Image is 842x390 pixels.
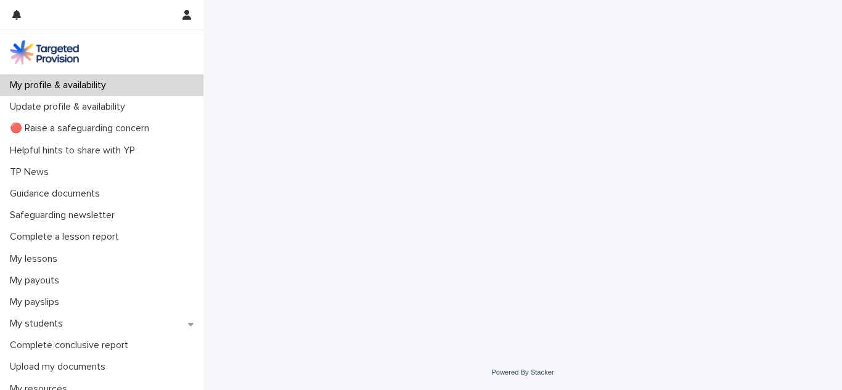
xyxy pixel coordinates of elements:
p: My profile & availability [5,79,116,91]
p: Complete conclusive report [5,339,138,351]
p: Safeguarding newsletter [5,209,125,221]
p: Helpful hints to share with YP [5,145,145,156]
img: M5nRWzHhSzIhMunXDL62 [10,40,79,65]
p: Guidance documents [5,188,110,200]
p: TP News [5,166,59,178]
p: Upload my documents [5,361,115,373]
p: My payouts [5,275,69,286]
p: My students [5,318,73,330]
p: My lessons [5,253,67,265]
p: Update profile & availability [5,101,135,113]
p: 🔴 Raise a safeguarding concern [5,123,159,134]
p: Complete a lesson report [5,231,129,243]
p: My payslips [5,296,69,308]
a: Powered By Stacker [491,368,554,376]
